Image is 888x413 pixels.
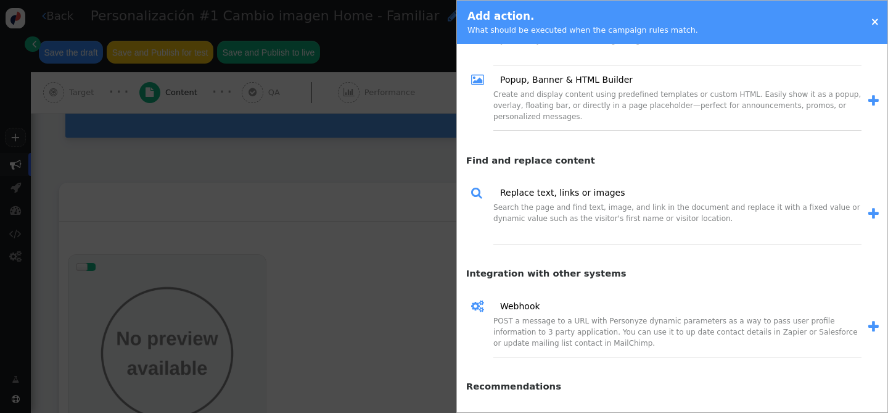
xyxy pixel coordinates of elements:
[471,71,491,89] span: 
[493,89,861,131] div: Create and display content using predefined templates or custom HTML. Easily show it as a popup, ...
[493,23,861,65] div: A point-and-click editor that lets you visually modify any element on your site—text, images, sty...
[493,202,861,244] div: Search the page and find text, image, and link in the document and replace it with a fixed value ...
[491,186,625,199] a: Replace text, links or images
[471,184,491,202] span: 
[868,207,879,220] span: 
[491,73,633,86] a: Popup, Banner & HTML Builder
[861,91,879,111] a: 
[868,320,879,333] span: 
[467,24,698,36] div: What should be executed when the campaign rules match.
[493,315,861,357] div: POST a message to a URL with Personyze dynamic parameters as a way to pass user profile informati...
[457,261,887,280] h4: Integration with other systems
[871,15,879,28] a: ×
[457,374,887,393] h4: Recommendations
[861,204,879,224] a: 
[868,94,879,107] span: 
[861,317,879,337] a: 
[457,148,887,167] h4: Find and replace content
[471,298,491,315] span: 
[491,300,540,313] a: Webhook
